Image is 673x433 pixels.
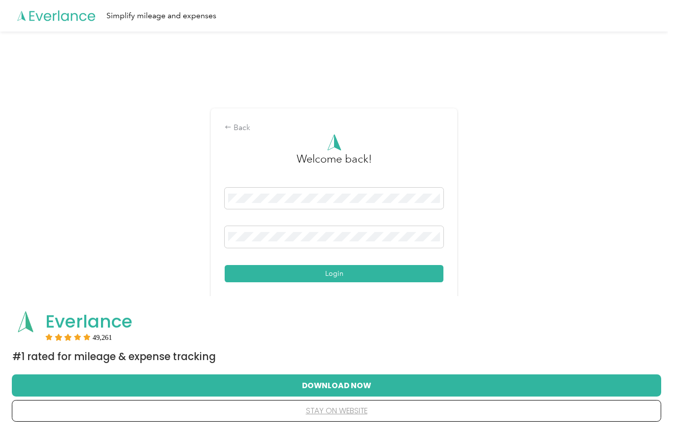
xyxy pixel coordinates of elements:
span: Everlance [45,309,133,334]
button: Download Now [28,375,645,396]
h3: greeting [297,151,372,177]
button: Login [225,265,443,282]
div: Back [225,122,443,134]
span: #1 Rated for Mileage & Expense Tracking [12,350,216,364]
div: Rating:5 stars [45,333,112,340]
div: Simplify mileage and expenses [106,10,216,22]
span: User reviews count [93,334,112,340]
button: stay on website [28,400,645,421]
img: App logo [12,308,39,335]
